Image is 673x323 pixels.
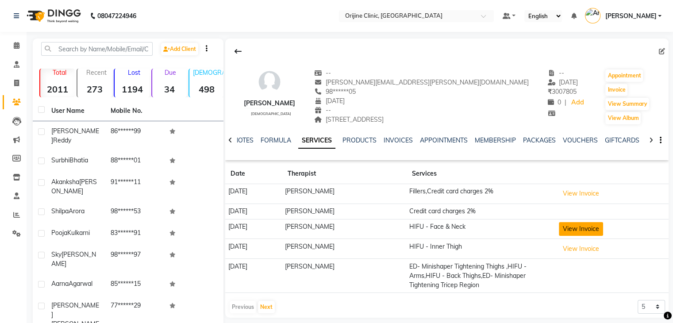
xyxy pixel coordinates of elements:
th: Mobile No. [105,101,165,121]
a: FORMULA [261,136,291,144]
strong: 34 [152,84,187,95]
td: [PERSON_NAME] [282,259,407,293]
span: Kulkarni [67,229,90,237]
span: Arora [69,207,85,215]
a: APPOINTMENTS [420,136,468,144]
a: INVOICES [384,136,413,144]
span: [PERSON_NAME] [51,301,99,319]
span: [STREET_ADDRESS] [314,115,384,123]
span: -- [314,106,331,114]
span: [DEMOGRAPHIC_DATA] [251,112,291,116]
td: ED- Minishaper Tightening Thighs ,HIFU - Arms,HIFU - Back Thighs,ED- Minishaper Tightening Tricep... [407,259,556,293]
p: Total [44,69,75,77]
button: Next [258,301,275,313]
button: View Invoice [559,222,603,236]
td: [PERSON_NAME] [282,239,407,259]
button: View Invoice [559,187,603,200]
div: Back to Client [229,43,247,60]
a: GIFTCARDS [605,136,639,144]
span: Akanksha [51,178,79,186]
span: -- [548,69,565,77]
span: Sky [51,250,62,258]
div: [PERSON_NAME] [244,99,295,108]
a: PACKAGES [523,136,556,144]
p: Recent [81,69,112,77]
span: [PERSON_NAME] [51,250,96,268]
span: Pooja [51,229,67,237]
input: Search by Name/Mobile/Email/Code [41,42,153,56]
strong: 2011 [40,84,75,95]
b: 08047224946 [97,4,136,28]
a: NOTES [234,136,254,144]
span: Aarna [51,280,69,288]
td: [DATE] [225,259,282,293]
span: [PERSON_NAME] [51,127,99,144]
span: 3007805 [548,88,577,96]
span: Bhatia [69,156,88,164]
span: | [565,98,566,107]
td: [PERSON_NAME] [282,219,407,239]
button: View Summary [605,98,649,110]
strong: 1194 [115,84,149,95]
td: Credit card charges 2% [407,204,556,219]
span: [PERSON_NAME] [605,12,656,21]
td: [DATE] [225,219,282,239]
th: Date [225,164,282,184]
span: [DATE] [548,78,578,86]
p: Due [154,69,187,77]
td: [DATE] [225,184,282,204]
td: Fillers,Credit card charges 2% [407,184,556,204]
span: ₹ [548,88,552,96]
td: [PERSON_NAME] [282,184,407,204]
span: -- [314,69,331,77]
button: Appointment [605,69,643,82]
td: HIFU - Inner Thigh [407,239,556,259]
button: View Invoice [559,242,603,256]
img: Archana Gaikwad [585,8,600,23]
img: logo [23,4,83,28]
a: PRODUCTS [342,136,377,144]
a: VOUCHERS [563,136,598,144]
button: Invoice [605,84,627,96]
strong: 273 [77,84,112,95]
th: Therapist [282,164,407,184]
span: Shilpa [51,207,69,215]
span: Agarwal [69,280,92,288]
a: Add Client [161,43,198,55]
td: HIFU - Face & Neck [407,219,556,239]
span: [DATE] [314,97,345,105]
p: Lost [118,69,149,77]
span: [PERSON_NAME][EMAIL_ADDRESS][PERSON_NAME][DOMAIN_NAME] [314,78,529,86]
span: Reddy [53,136,71,144]
a: Add [570,96,585,109]
td: [DATE] [225,239,282,259]
th: Services [407,164,556,184]
a: MEMBERSHIP [475,136,516,144]
button: View Album [605,112,641,124]
td: [PERSON_NAME] [282,204,407,219]
th: User Name [46,101,105,121]
a: SERVICES [298,133,335,149]
td: [DATE] [225,204,282,219]
span: 0 [548,98,561,106]
strong: 498 [189,84,224,95]
p: [DEMOGRAPHIC_DATA] [193,69,224,77]
img: avatar [256,69,283,95]
span: Surbhi [51,156,69,164]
